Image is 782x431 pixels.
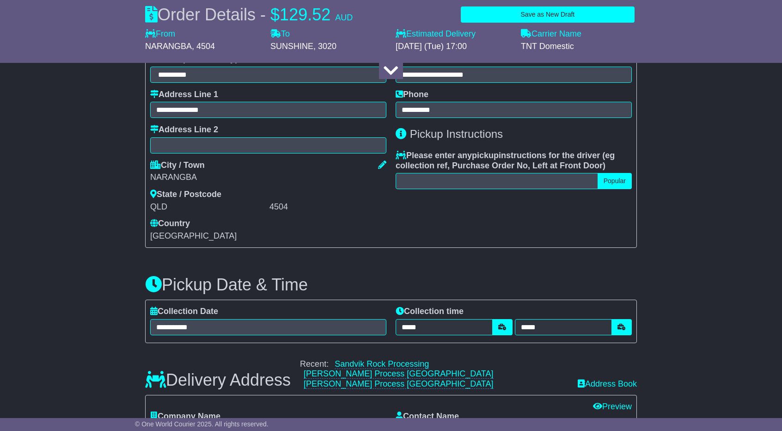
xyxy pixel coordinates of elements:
[150,231,237,240] span: [GEOGRAPHIC_DATA]
[396,151,632,171] label: Please enter any instructions for the driver ( )
[396,412,459,422] label: Contact Name
[300,359,568,389] div: Recent:
[270,29,290,39] label: To
[396,151,615,170] span: eg collection ref, Purchase Order No, Left at Front Door
[145,42,192,51] span: NARANGBA
[145,29,175,39] label: From
[150,172,386,183] div: NARANGBA
[335,13,353,22] span: AUD
[598,173,632,189] button: Popular
[150,202,267,212] div: QLD
[593,402,632,411] a: Preview
[150,190,221,200] label: State / Postcode
[578,379,637,388] a: Address Book
[521,42,637,52] div: TNT Domestic
[150,160,205,171] label: City / Town
[396,42,512,52] div: [DATE] (Tue) 17:00
[150,125,218,135] label: Address Line 2
[304,369,493,379] a: [PERSON_NAME] Process [GEOGRAPHIC_DATA]
[135,420,269,428] span: © One World Courier 2025. All rights reserved.
[304,379,493,389] a: [PERSON_NAME] Process [GEOGRAPHIC_DATA]
[461,6,635,23] button: Save as New Draft
[270,42,313,51] span: SUNSHINE
[335,359,429,369] a: Sandvik Rock Processing
[313,42,336,51] span: , 3020
[280,5,330,24] span: 129.52
[145,371,291,389] h3: Delivery Address
[150,307,218,317] label: Collection Date
[472,151,499,160] span: pickup
[521,29,581,39] label: Carrier Name
[270,5,280,24] span: $
[150,412,220,422] label: Company Name
[396,29,512,39] label: Estimated Delivery
[396,90,428,100] label: Phone
[192,42,215,51] span: , 4504
[145,5,353,25] div: Order Details -
[269,202,386,212] div: 4504
[150,90,218,100] label: Address Line 1
[396,307,464,317] label: Collection time
[410,128,503,140] span: Pickup Instructions
[150,219,190,229] label: Country
[145,276,637,294] h3: Pickup Date & Time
